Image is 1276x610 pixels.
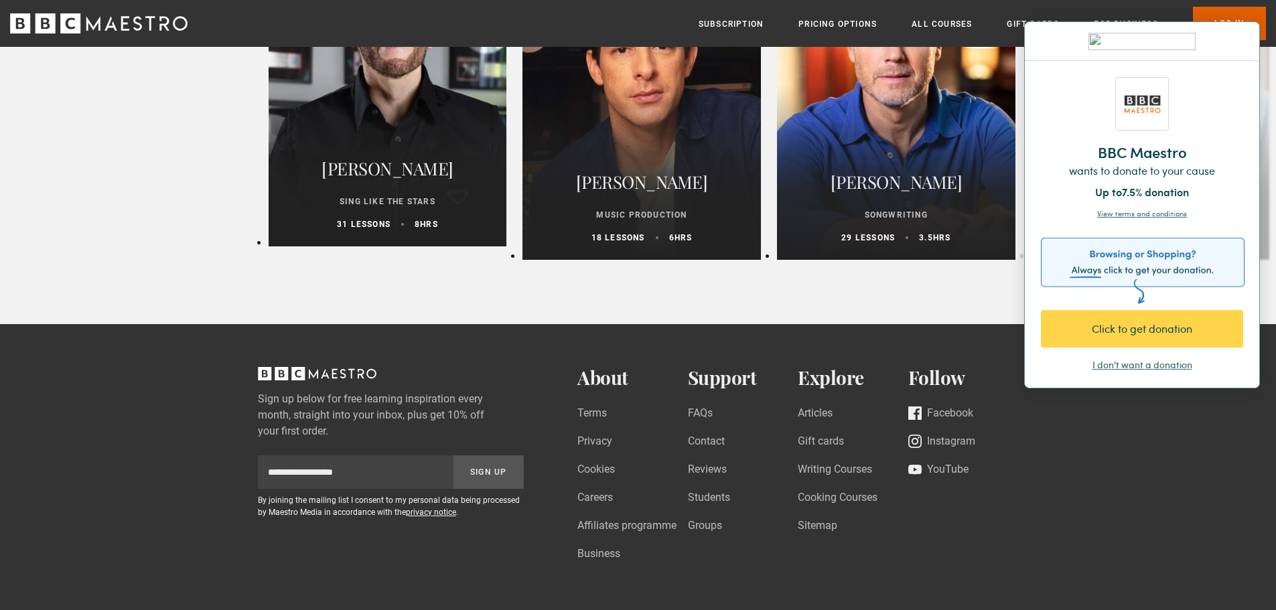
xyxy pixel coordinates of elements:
[699,7,1266,40] nav: Primary
[908,461,969,479] a: YouTube
[577,461,615,479] a: Cookies
[577,433,612,451] a: Privacy
[1007,17,1059,31] a: Gift Cards
[919,232,950,244] p: 3.5
[793,166,999,198] h2: [PERSON_NAME]
[1094,17,1157,31] a: For business
[798,367,908,389] h2: Explore
[908,367,1019,389] h2: Follow
[258,391,524,439] label: Sign up below for free learning inspiration every month, straight into your inbox, plus get 10% o...
[577,405,607,423] a: Terms
[908,405,973,423] a: Facebook
[798,433,844,451] a: Gift cards
[793,209,999,221] p: Songwriting
[539,166,745,198] h2: [PERSON_NAME]
[688,367,798,389] h2: Support
[933,233,951,242] abbr: hrs
[453,455,524,489] button: Sign Up
[798,17,877,31] a: Pricing Options
[591,232,645,244] p: 18 lessons
[406,508,456,517] a: privacy notice
[841,232,895,244] p: 29 lessons
[258,455,524,489] div: Sign up to newsletter
[688,433,725,451] a: Contact
[688,405,713,423] a: FAQs
[577,367,1018,595] nav: Footer
[577,518,677,536] a: Affiliates programme
[675,233,693,242] abbr: hrs
[798,518,837,536] a: Sitemap
[285,196,491,208] p: Sing Like the Stars
[688,489,730,508] a: Students
[699,17,764,31] a: Subscription
[798,461,872,479] a: Writing Courses
[908,433,975,451] a: Instagram
[258,494,524,518] p: By joining the mailing list I consent to my personal data being processed by Maestro Media in acc...
[258,367,376,380] svg: BBC Maestro, back to top
[688,518,722,536] a: Groups
[258,372,376,384] a: BBC Maestro, back to top
[912,17,972,31] a: All Courses
[577,367,688,389] h2: About
[577,546,620,564] a: Business
[10,13,188,33] svg: BBC Maestro
[798,405,833,423] a: Articles
[798,489,877,508] a: Cooking Courses
[539,209,745,221] p: Music Production
[415,218,438,230] p: 8
[1193,7,1266,40] a: Log In
[337,218,391,230] p: 31 lessons
[420,220,438,229] abbr: hrs
[669,232,693,244] p: 6
[285,153,491,185] h2: [PERSON_NAME]
[577,489,613,508] a: Careers
[688,461,727,479] a: Reviews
